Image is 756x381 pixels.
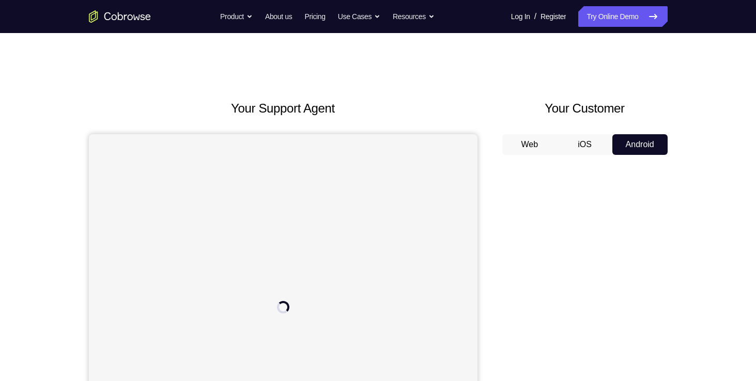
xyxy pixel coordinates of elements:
h2: Your Support Agent [89,99,477,118]
a: Pricing [304,6,325,27]
button: Use Cases [338,6,380,27]
a: Try Online Demo [578,6,667,27]
span: / [534,10,536,23]
button: iOS [557,134,612,155]
button: Web [502,134,558,155]
a: Go to the home page [89,10,151,23]
a: About us [265,6,292,27]
a: Log In [511,6,530,27]
h2: Your Customer [502,99,668,118]
a: Register [541,6,566,27]
button: Resources [393,6,435,27]
button: Product [220,6,253,27]
button: Android [612,134,668,155]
